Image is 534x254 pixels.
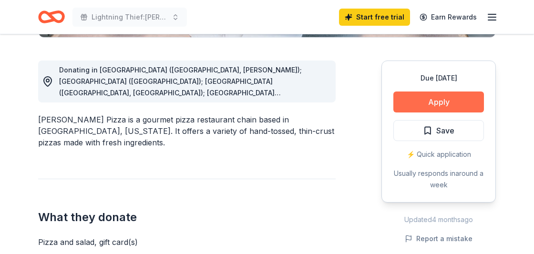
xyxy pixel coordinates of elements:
span: Save [436,124,454,137]
div: [PERSON_NAME] Pizza is a gourmet pizza restaurant chain based in [GEOGRAPHIC_DATA], [US_STATE]. I... [38,114,336,148]
a: Start free trial [339,9,410,26]
button: Save [393,120,484,141]
div: ⚡️ Quick application [393,149,484,160]
div: Pizza and salad, gift card(s) [38,236,336,248]
button: Lightning Thief:[PERSON_NAME] Musical Basket Raffle [72,8,187,27]
a: Home [38,6,65,28]
div: Due [DATE] [393,72,484,84]
button: Report a mistake [405,233,472,244]
button: Apply [393,91,484,112]
div: Updated 4 months ago [381,214,496,225]
span: Lightning Thief:[PERSON_NAME] Musical Basket Raffle [92,11,168,23]
span: Donating in [GEOGRAPHIC_DATA] ([GEOGRAPHIC_DATA], [PERSON_NAME]); [GEOGRAPHIC_DATA] ([GEOGRAPHIC_... [59,66,327,165]
div: Usually responds in around a week [393,168,484,191]
a: Earn Rewards [414,9,483,26]
h2: What they donate [38,210,336,225]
